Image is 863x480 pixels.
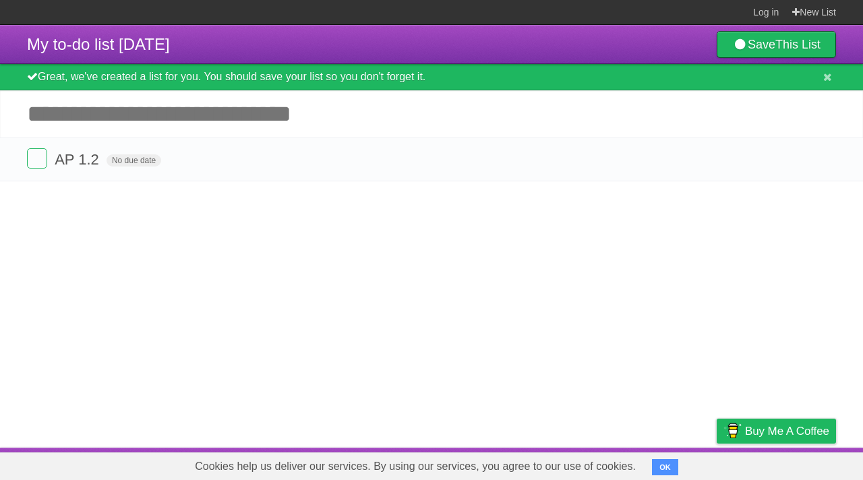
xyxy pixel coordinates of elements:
[717,419,836,444] a: Buy me a coffee
[27,35,170,53] span: My to-do list [DATE]
[775,38,821,51] b: This List
[582,451,636,477] a: Developers
[537,451,566,477] a: About
[181,453,649,480] span: Cookies help us deliver our services. By using our services, you agree to our use of cookies.
[723,419,742,442] img: Buy me a coffee
[699,451,734,477] a: Privacy
[107,154,161,167] span: No due date
[55,151,102,168] span: AP 1.2
[717,31,836,58] a: SaveThis List
[745,419,829,443] span: Buy me a coffee
[751,451,836,477] a: Suggest a feature
[27,148,47,169] label: Done
[653,451,683,477] a: Terms
[652,459,678,475] button: OK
